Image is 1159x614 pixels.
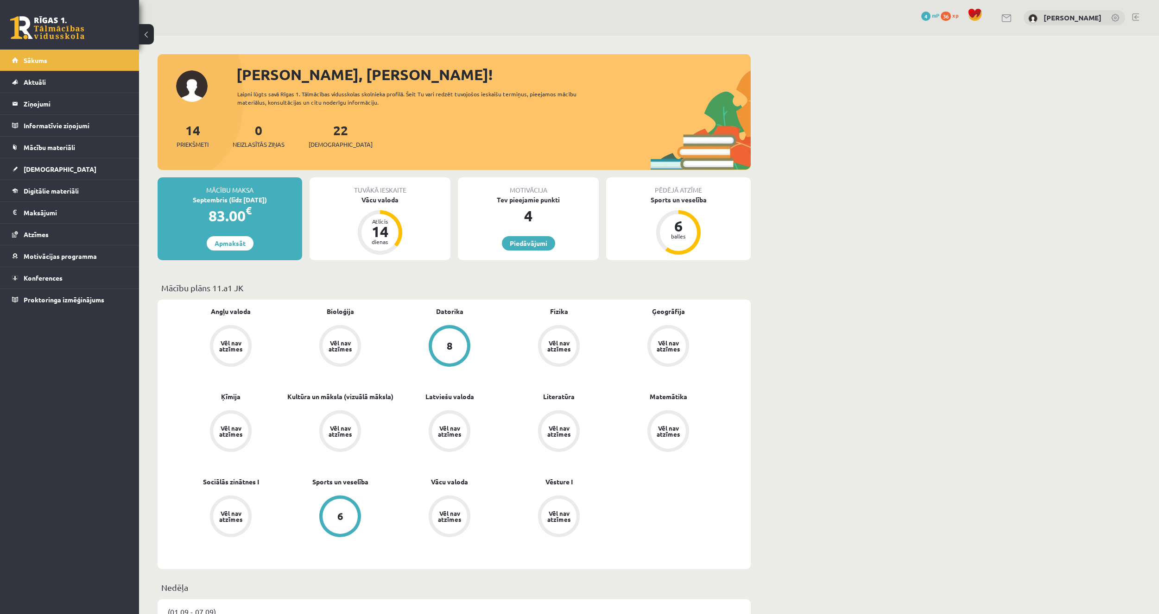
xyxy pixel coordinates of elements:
p: Mācību plāns 11.a1 JK [161,282,747,294]
a: Datorika [436,307,463,316]
a: Rīgas 1. Tālmācības vidusskola [10,16,84,39]
a: Ķīmija [221,392,241,401]
span: Neizlasītās ziņas [233,140,285,149]
div: balles [665,233,692,239]
span: 4 [921,12,931,21]
div: Laipni lūgts savā Rīgas 1. Tālmācības vidusskolas skolnieka profilā. Šeit Tu vari redzēt tuvojošo... [237,90,593,107]
div: 14 [366,224,394,239]
a: Aktuāli [12,71,127,93]
a: Vācu valoda Atlicis 14 dienas [310,195,450,256]
a: Informatīvie ziņojumi [12,115,127,136]
span: € [246,204,252,217]
a: Vēl nav atzīmes [176,325,285,369]
span: Digitālie materiāli [24,187,79,195]
span: Motivācijas programma [24,252,97,260]
div: 6 [665,219,692,233]
a: Fizika [550,307,568,316]
a: Ziņojumi [12,93,127,114]
div: Vēl nav atzīmes [437,510,462,522]
div: Tev pieejamie punkti [458,195,599,205]
a: Konferences [12,267,127,288]
span: Atzīmes [24,230,49,238]
div: Vēl nav atzīmes [546,340,572,352]
a: Atzīmes [12,224,127,245]
a: 8 [395,325,504,369]
a: Proktoringa izmēģinājums [12,289,127,310]
div: Vēl nav atzīmes [218,425,244,437]
div: Vēl nav atzīmes [327,340,353,352]
span: [DEMOGRAPHIC_DATA] [24,165,96,173]
legend: Ziņojumi [24,93,127,114]
a: Vēl nav atzīmes [614,325,723,369]
div: [PERSON_NAME], [PERSON_NAME]! [236,63,751,86]
a: Vācu valoda [431,477,468,487]
div: Vēl nav atzīmes [655,425,681,437]
a: Maksājumi [12,202,127,223]
div: 4 [458,205,599,227]
div: Vēl nav atzīmes [546,510,572,522]
span: Konferences [24,274,63,282]
a: Matemātika [650,392,687,401]
div: Sports un veselība [606,195,751,205]
div: 83.00 [158,205,302,227]
a: Vēsture I [545,477,573,487]
a: 36 xp [941,12,963,19]
legend: Maksājumi [24,202,127,223]
a: [DEMOGRAPHIC_DATA] [12,158,127,180]
a: Vēl nav atzīmes [395,410,504,454]
p: Nedēļa [161,581,747,594]
a: Vēl nav atzīmes [176,495,285,539]
a: Sociālās zinātnes I [203,477,259,487]
div: Septembris (līdz [DATE]) [158,195,302,205]
div: Tuvākā ieskaite [310,177,450,195]
div: Atlicis [366,219,394,224]
div: Mācību maksa [158,177,302,195]
div: 8 [447,341,453,351]
a: Literatūra [543,392,575,401]
span: Mācību materiāli [24,143,75,151]
div: Pēdējā atzīme [606,177,751,195]
span: Sākums [24,56,47,64]
a: Vēl nav atzīmes [614,410,723,454]
a: Apmaksāt [207,236,253,251]
a: Motivācijas programma [12,245,127,267]
div: Vācu valoda [310,195,450,205]
a: Kultūra un māksla (vizuālā māksla) [287,392,393,401]
a: Mācību materiāli [12,137,127,158]
a: Sports un veselība [312,477,368,487]
span: xp [952,12,958,19]
div: Vēl nav atzīmes [655,340,681,352]
a: Vēl nav atzīmes [285,410,395,454]
a: Vēl nav atzīmes [504,325,614,369]
div: Motivācija [458,177,599,195]
span: mP [932,12,939,19]
a: Angļu valoda [211,307,251,316]
a: Latviešu valoda [425,392,474,401]
a: 14Priekšmeti [177,122,209,149]
div: Vēl nav atzīmes [218,510,244,522]
a: 6 [285,495,395,539]
a: Vēl nav atzīmes [504,410,614,454]
a: 0Neizlasītās ziņas [233,122,285,149]
span: [DEMOGRAPHIC_DATA] [309,140,373,149]
span: Aktuāli [24,78,46,86]
div: 6 [337,511,343,521]
a: 22[DEMOGRAPHIC_DATA] [309,122,373,149]
div: dienas [366,239,394,244]
a: Vēl nav atzīmes [285,325,395,369]
span: Proktoringa izmēģinājums [24,295,104,304]
a: Sākums [12,50,127,71]
img: Emīls Čeksters [1028,14,1038,23]
a: 4 mP [921,12,939,19]
div: Vēl nav atzīmes [437,425,462,437]
a: Bioloģija [327,307,354,316]
a: Vēl nav atzīmes [395,495,504,539]
a: Digitālie materiāli [12,180,127,201]
div: Vēl nav atzīmes [546,425,572,437]
div: Vēl nav atzīmes [327,425,353,437]
a: Ģeogrāfija [652,307,685,316]
span: Priekšmeti [177,140,209,149]
a: Sports un veselība 6 balles [606,195,751,256]
a: Vēl nav atzīmes [176,410,285,454]
a: Piedāvājumi [502,236,555,251]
